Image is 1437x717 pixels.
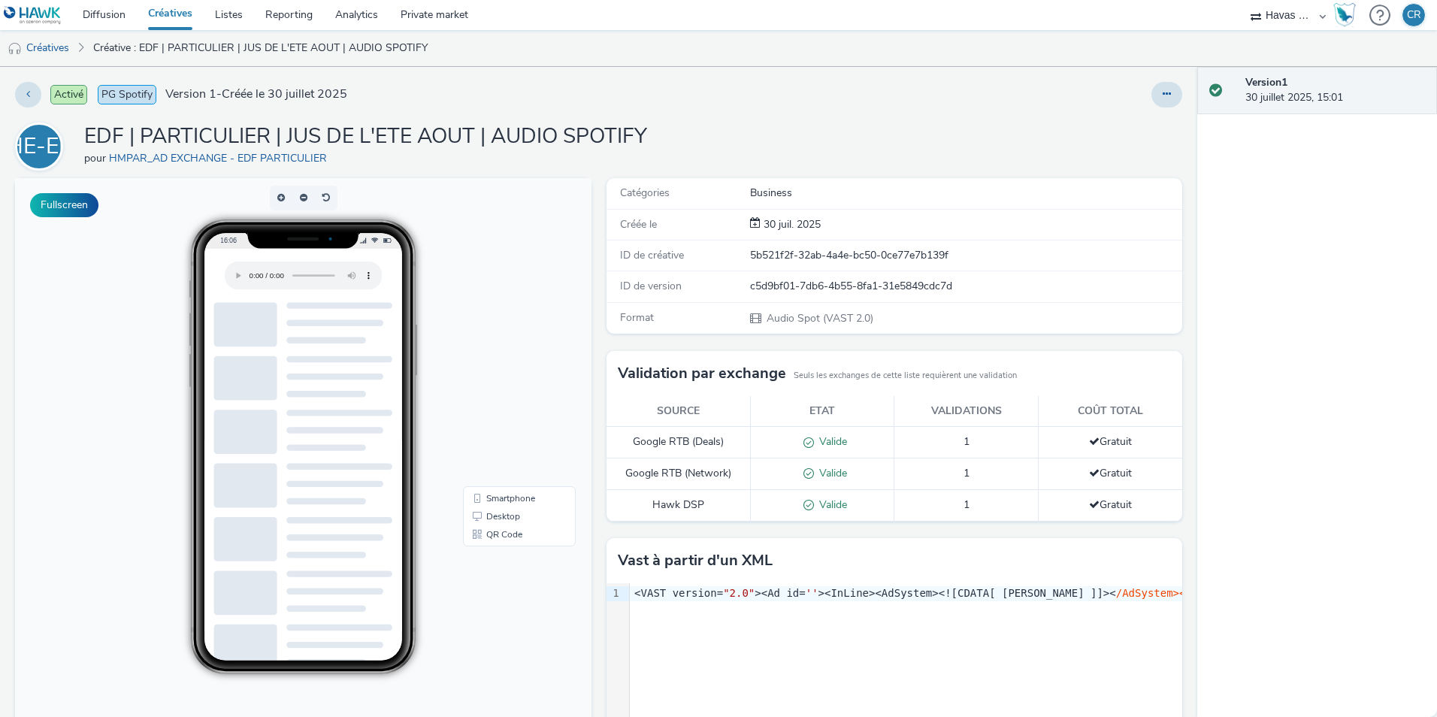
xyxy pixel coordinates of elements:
[607,489,751,521] td: Hawk DSP
[84,123,647,151] h1: EDF | PARTICULIER | JUS DE L'ETE AOUT | AUDIO SPOTIFY
[1039,396,1183,427] th: Coût total
[806,587,818,599] span: ''
[964,466,970,480] span: 1
[607,427,751,458] td: Google RTB (Deals)
[620,186,670,200] span: Catégories
[750,279,1181,294] div: c5d9bf01-7db6-4b55-8fa1-31e5849cdc7d
[750,396,894,427] th: Etat
[1089,466,1132,480] span: Gratuit
[1245,75,1425,106] div: 30 juillet 2025, 15:01
[794,370,1017,382] small: Seuls les exchanges de cette liste requièrent une validation
[1245,75,1287,89] strong: Version 1
[15,139,69,153] a: HE-EP
[814,498,847,512] span: Valide
[8,41,23,56] img: audio
[761,217,821,231] span: 30 juil. 2025
[451,311,558,329] li: Smartphone
[750,186,1181,201] div: Business
[451,347,558,365] li: QR Code
[964,498,970,512] span: 1
[618,362,786,385] h3: Validation par exchange
[1116,587,1395,599] span: /AdSystem><AdTitle><![CDATA[ Test_Hawk ]]></
[761,217,821,232] div: Création 30 juillet 2025, 15:01
[4,6,62,25] img: undefined Logo
[607,396,751,427] th: Source
[1089,498,1132,512] span: Gratuit
[98,85,156,104] span: PG Spotify
[1333,3,1356,27] img: Hawk Academy
[6,126,73,168] div: HE-EP
[814,434,847,449] span: Valide
[814,466,847,480] span: Valide
[765,311,873,325] span: Audio Spot (VAST 2.0)
[964,434,970,449] span: 1
[109,151,333,165] a: HMPAR_AD EXCHANGE - EDF PARTICULIER
[1333,3,1362,27] a: Hawk Academy
[607,458,751,490] td: Google RTB (Network)
[620,248,684,262] span: ID de créative
[723,587,755,599] span: "2.0"
[30,193,98,217] button: Fullscreen
[1407,4,1421,26] div: CR
[471,352,507,361] span: QR Code
[618,549,773,572] h3: Vast à partir d'un XML
[1089,434,1132,449] span: Gratuit
[750,248,1181,263] div: 5b521f2f-32ab-4a4e-bc50-0ce77e7b139f
[471,334,505,343] span: Desktop
[84,151,109,165] span: pour
[620,217,657,231] span: Créée le
[50,85,87,104] span: Activé
[451,329,558,347] li: Desktop
[620,310,654,325] span: Format
[86,30,435,66] a: Créative : EDF | PARTICULIER | JUS DE L'ETE AOUT | AUDIO SPOTIFY
[620,279,682,293] span: ID de version
[471,316,520,325] span: Smartphone
[607,586,622,601] div: 1
[165,86,347,103] span: Version 1 - Créée le 30 juillet 2025
[894,396,1039,427] th: Validations
[205,58,222,66] span: 16:06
